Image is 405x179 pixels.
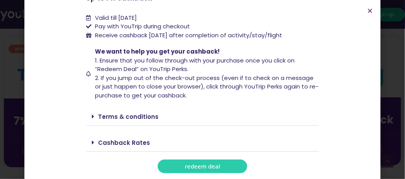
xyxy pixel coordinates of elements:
[98,139,150,147] a: Cashback Rates
[98,113,159,121] a: Terms & conditions
[95,47,220,56] span: We want to help you get your cashback!
[95,74,319,99] span: 2. If you jump out of the check-out process (even if to check on a message or just happen to clos...
[95,14,137,22] span: Valid till [DATE]
[185,163,220,169] span: redeem deal
[95,56,295,73] span: 1. Ensure that you follow through with your purchase once you click on “Redeem Deal” on YouTrip P...
[367,8,373,14] a: Close
[93,22,190,31] span: Pay with YouTrip during checkout
[86,134,319,152] div: Cashback Rates
[158,160,247,173] a: redeem deal
[95,31,282,39] span: Receive cashback [DATE] after completion of activity/stay/flight
[86,108,319,126] div: Terms & conditions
